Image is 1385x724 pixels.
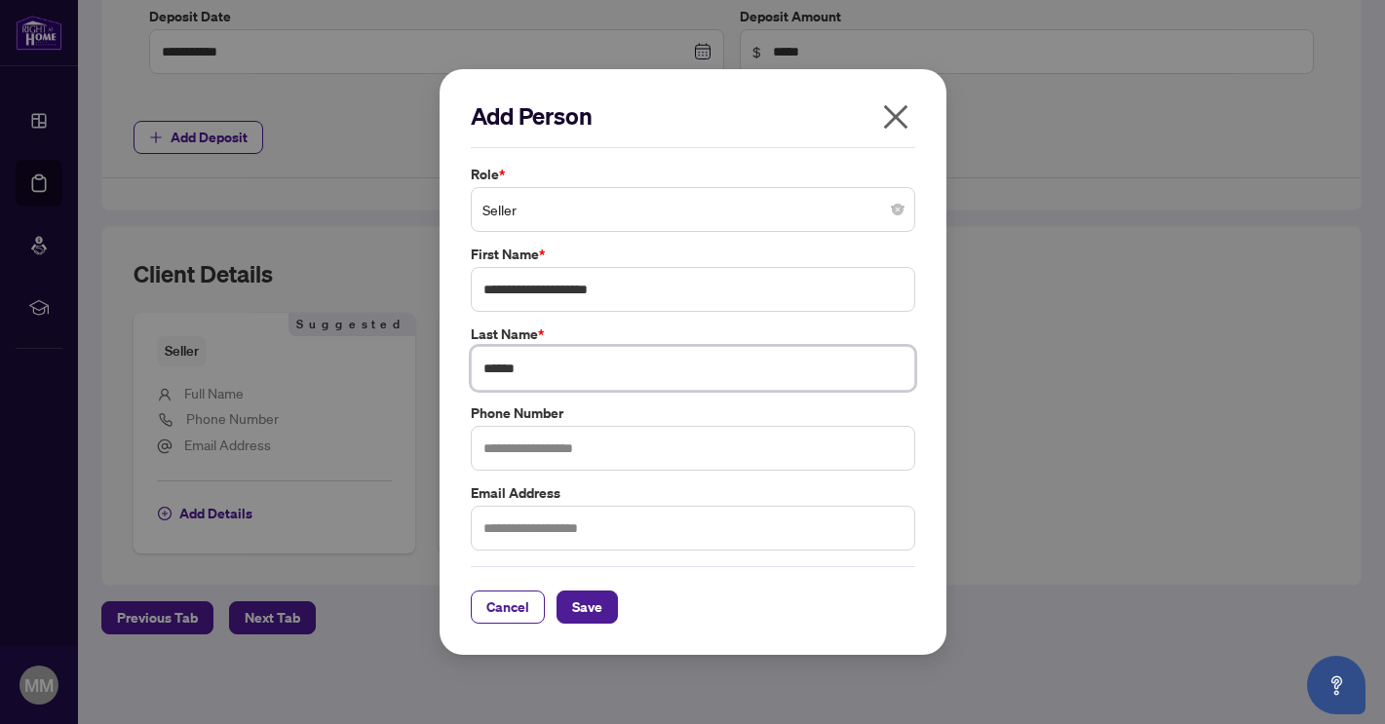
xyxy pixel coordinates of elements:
[471,244,915,265] label: First Name
[471,402,915,424] label: Phone Number
[471,324,915,345] label: Last Name
[471,482,915,504] label: Email Address
[572,591,602,623] span: Save
[482,191,904,228] span: Seller
[557,591,618,624] button: Save
[892,204,904,215] span: close-circle
[471,100,915,132] h2: Add Person
[1307,656,1366,714] button: Open asap
[486,591,529,623] span: Cancel
[471,591,545,624] button: Cancel
[880,101,911,133] span: close
[471,164,915,185] label: Role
